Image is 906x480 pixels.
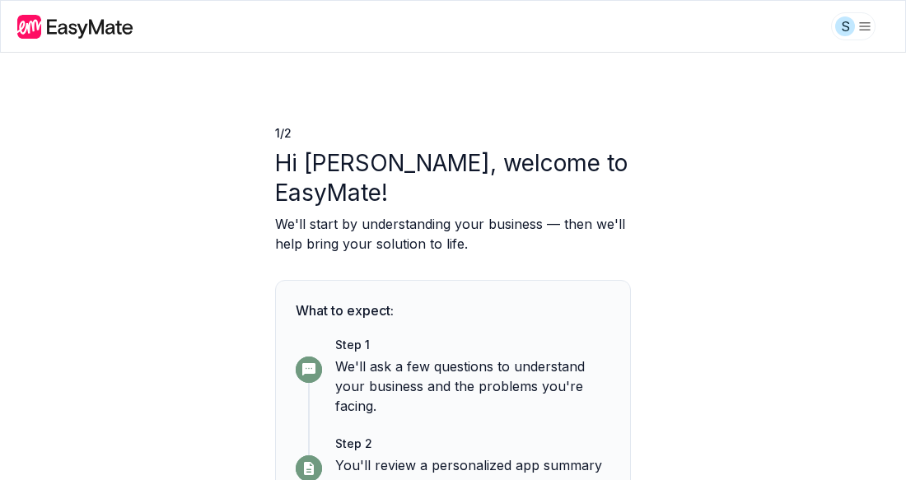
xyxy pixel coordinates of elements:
p: 1 / 2 [275,125,631,142]
p: We'll ask a few questions to understand your business and the problems you're facing. [335,357,610,416]
p: Step 1 [335,337,610,353]
div: S [835,16,855,36]
p: Step 2 [335,436,610,452]
p: We'll start by understanding your business — then we'll help bring your solution to life. [275,214,631,254]
p: Hi [PERSON_NAME], welcome to EasyMate! [275,148,631,207]
p: What to expect: [296,301,610,320]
